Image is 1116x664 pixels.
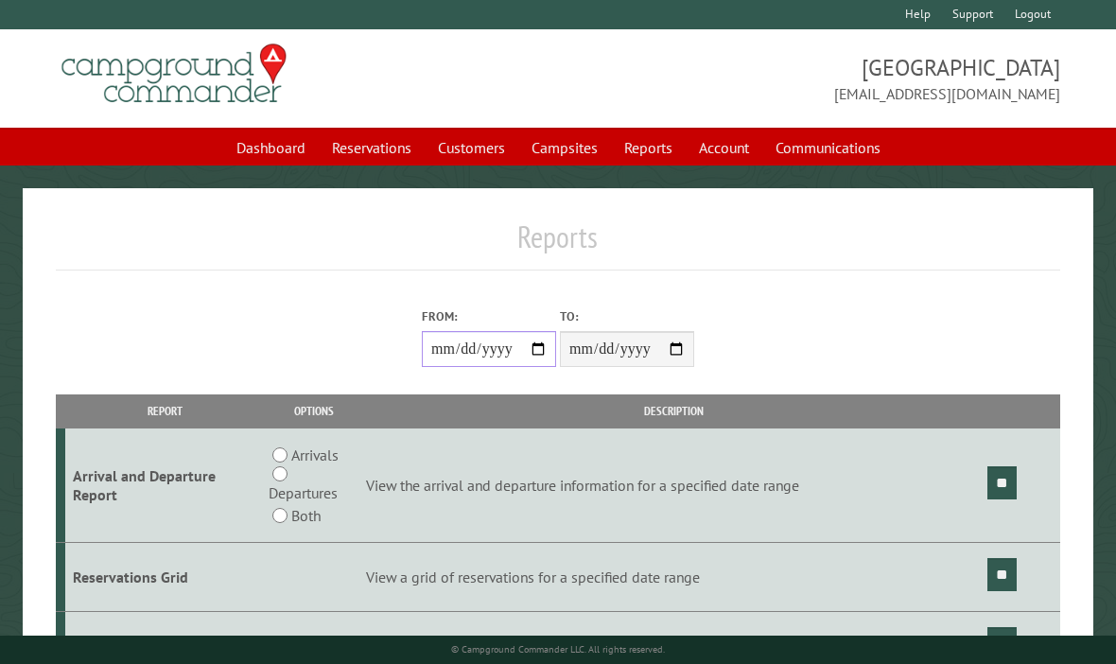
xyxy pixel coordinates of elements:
[560,307,694,325] label: To:
[363,394,985,428] th: Description
[422,307,556,325] label: From:
[65,428,266,543] td: Arrival and Departure Report
[56,37,292,111] img: Campground Commander
[291,504,321,527] label: Both
[225,130,317,166] a: Dashboard
[520,130,609,166] a: Campsites
[764,130,892,166] a: Communications
[363,428,985,543] td: View the arrival and departure information for a specified date range
[56,218,1060,271] h1: Reports
[363,543,985,612] td: View a grid of reservations for a specified date range
[427,130,516,166] a: Customers
[266,394,363,428] th: Options
[65,394,266,428] th: Report
[688,130,760,166] a: Account
[291,444,339,466] label: Arrivals
[558,52,1060,105] span: [GEOGRAPHIC_DATA] [EMAIL_ADDRESS][DOMAIN_NAME]
[65,543,266,612] td: Reservations Grid
[321,130,423,166] a: Reservations
[451,643,665,655] small: © Campground Commander LLC. All rights reserved.
[269,481,338,504] label: Departures
[613,130,684,166] a: Reports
